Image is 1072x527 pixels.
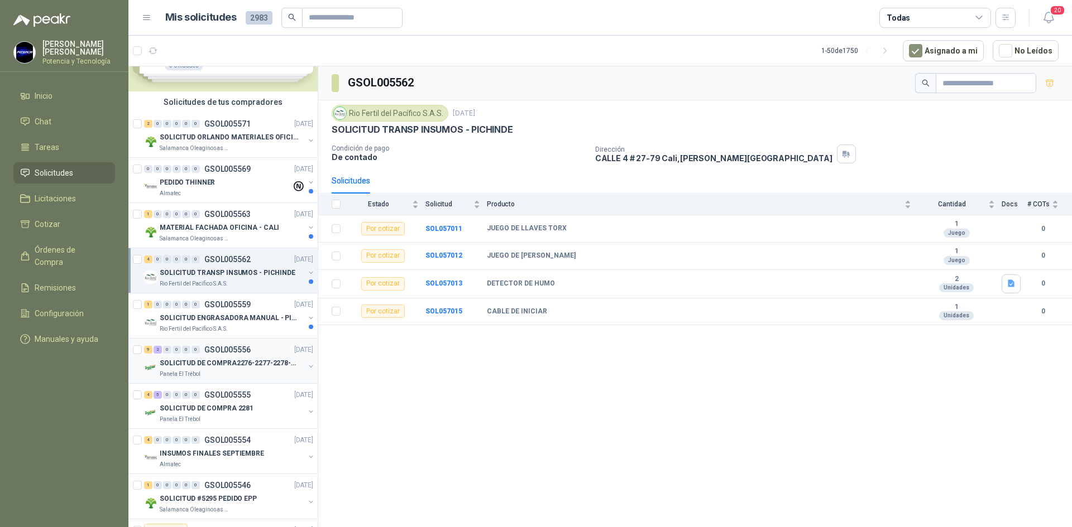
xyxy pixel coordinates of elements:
p: Salamanca Oleaginosas SAS [160,505,230,514]
a: Remisiones [13,277,115,298]
span: Licitaciones [35,192,76,205]
button: No Leídos [993,40,1059,61]
p: [DATE] [453,108,475,119]
img: Company Logo [14,42,35,63]
th: Producto [487,194,918,215]
div: 0 [192,346,200,354]
div: 0 [173,255,181,263]
b: 0 [1027,278,1059,289]
p: SOLICITUD ORLANDO MATERIALES OFICINA - CALI [160,132,299,143]
div: 2 [144,120,152,128]
p: GSOL005554 [204,436,251,444]
div: 0 [192,120,200,128]
p: Panela El Trébol [160,370,200,379]
th: Estado [347,194,425,215]
div: 0 [182,436,190,444]
span: Inicio [35,90,52,102]
a: 4 0 0 0 0 0 GSOL005562[DATE] Company LogoSOLICITUD TRANSP INSUMOS - PICHINDERio Fertil del Pacífi... [144,253,315,288]
div: 0 [173,301,181,308]
div: 0 [163,436,171,444]
div: 0 [192,481,200,489]
p: GSOL005556 [204,346,251,354]
b: JUEGO DE [PERSON_NAME] [487,252,576,260]
span: Solicitud [425,200,471,208]
div: 0 [154,165,162,173]
p: [DATE] [294,209,313,220]
p: [PERSON_NAME] [PERSON_NAME] [42,40,115,56]
p: [DATE] [294,390,313,400]
div: Por cotizar [361,277,405,291]
span: Configuración [35,307,84,320]
div: 0 [154,255,162,263]
p: Dirección [595,146,832,153]
a: Configuración [13,303,115,324]
a: Manuales y ayuda [13,328,115,350]
div: Solicitudes de tus compradores [128,91,318,113]
span: Cotizar [35,218,60,230]
a: 4 0 0 0 0 0 GSOL005554[DATE] Company LogoINSUMOS FINALES SEPTIEMBREAlmatec [144,433,315,469]
button: 20 [1038,8,1059,28]
div: 0 [192,255,200,263]
b: 1 [918,303,995,312]
span: Manuales y ayuda [35,333,98,345]
div: 0 [163,346,171,354]
div: 0 [182,346,190,354]
div: 1 [144,301,152,308]
div: Por cotizar [361,304,405,318]
a: SOL057011 [425,225,462,233]
a: SOL057015 [425,307,462,315]
div: Por cotizar [361,222,405,235]
p: SOLICITUD TRANSP INSUMOS - PICHINDE [332,124,513,136]
div: Rio Fertil del Pacífico S.A.S. [332,105,448,122]
div: 0 [192,210,200,218]
a: SOL057013 [425,279,462,287]
span: 2983 [246,11,272,25]
th: Docs [1002,194,1027,215]
a: Órdenes de Compra [13,239,115,273]
p: Rio Fertil del Pacífico S.A.S. [160,325,228,333]
a: Inicio [13,85,115,107]
p: [DATE] [294,345,313,355]
div: 0 [163,120,171,128]
img: Company Logo [144,496,157,510]
a: SOL057012 [425,252,462,259]
div: Juego [944,256,970,265]
span: 20 [1050,5,1065,16]
div: 4 [144,255,152,263]
div: 0 [163,210,171,218]
div: 0 [182,391,190,399]
div: 0 [144,165,152,173]
div: 0 [154,481,162,489]
p: CALLE 4 # 27-79 Cali , [PERSON_NAME][GEOGRAPHIC_DATA] [595,153,832,163]
div: 0 [173,210,181,218]
div: 0 [163,255,171,263]
div: 9 [144,346,152,354]
img: Company Logo [144,451,157,465]
p: SOLICITUD DE COMPRA2276-2277-2278-2284-2285- [160,358,299,369]
div: 0 [173,120,181,128]
span: Chat [35,115,51,128]
p: SOLICITUD DE COMPRA 2281 [160,403,253,414]
div: 0 [154,301,162,308]
div: Unidades [939,311,974,320]
b: 0 [1027,250,1059,261]
div: Por cotizar [361,249,405,263]
div: 0 [154,436,162,444]
div: 2 [154,346,162,354]
p: [DATE] [294,164,313,175]
div: 4 [144,436,152,444]
div: 0 [182,481,190,489]
b: 1 [918,247,995,256]
img: Company Logo [334,107,346,119]
p: GSOL005571 [204,120,251,128]
div: 0 [154,120,162,128]
span: Producto [487,200,902,208]
img: Company Logo [144,406,157,419]
span: Tareas [35,141,59,153]
h1: Mis solicitudes [165,9,237,26]
div: 0 [163,481,171,489]
p: SOLICITUD #5295 PEDIDO EPP [160,494,257,504]
th: Solicitud [425,194,487,215]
